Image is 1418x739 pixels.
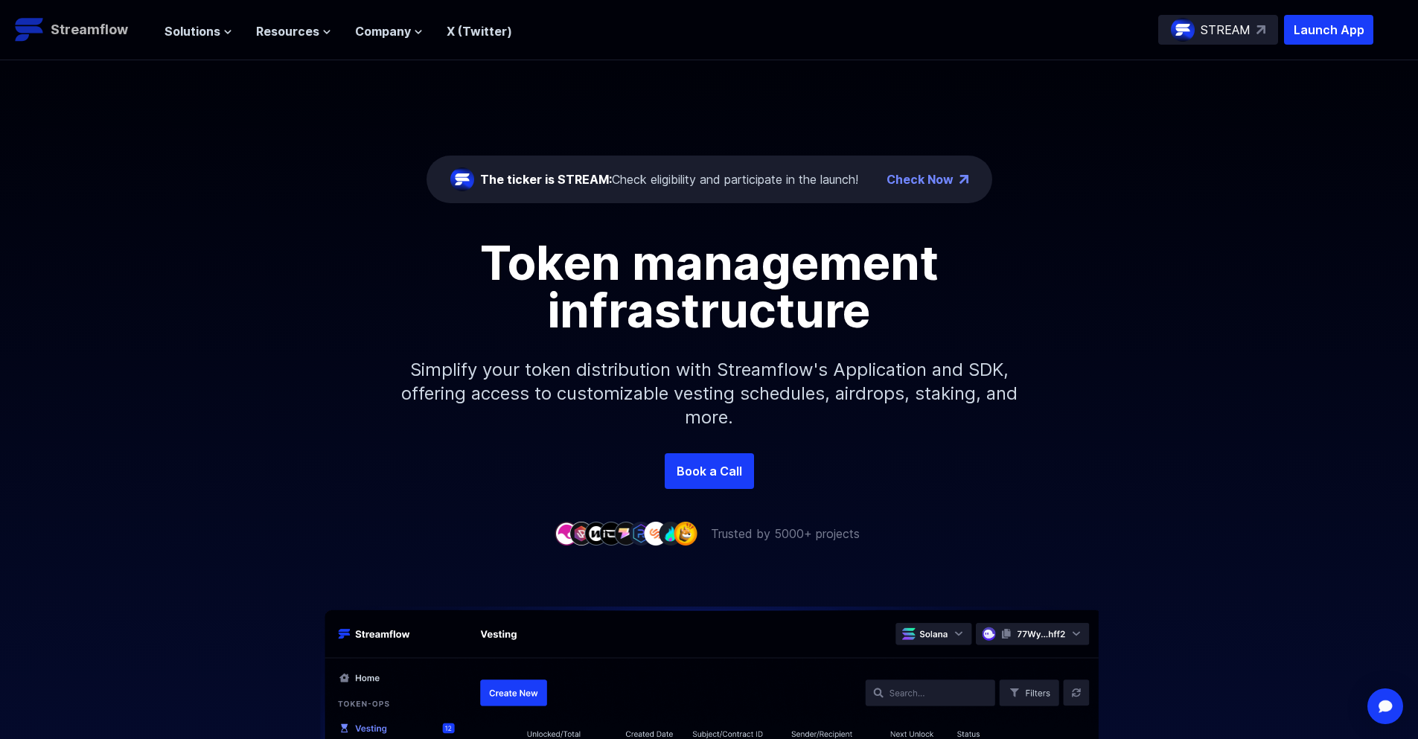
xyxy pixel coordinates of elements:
img: company-3 [584,522,608,545]
div: Open Intercom Messenger [1367,688,1403,724]
a: Book a Call [665,453,754,489]
p: STREAM [1201,21,1251,39]
img: streamflow-logo-circle.png [1171,18,1195,42]
button: Launch App [1284,15,1373,45]
a: STREAM [1158,15,1278,45]
img: company-4 [599,522,623,545]
img: Streamflow Logo [15,15,45,45]
img: company-5 [614,522,638,545]
img: company-1 [555,522,578,545]
div: Check eligibility and participate in the launch! [480,170,858,188]
a: Check Now [887,170,954,188]
img: top-right-arrow.svg [1256,25,1265,34]
img: company-7 [644,522,668,545]
h1: Token management infrastructure [374,239,1044,334]
p: Simplify your token distribution with Streamflow's Application and SDK, offering access to custom... [389,334,1029,453]
a: X (Twitter) [447,24,512,39]
img: company-6 [629,522,653,545]
span: Company [355,22,411,40]
img: company-9 [674,522,697,545]
button: Solutions [165,22,232,40]
span: The ticker is STREAM: [480,172,612,187]
img: company-2 [569,522,593,545]
img: streamflow-logo-circle.png [450,167,474,191]
img: top-right-arrow.png [959,175,968,184]
button: Company [355,22,423,40]
span: Solutions [165,22,220,40]
a: Streamflow [15,15,150,45]
p: Streamflow [51,19,128,40]
span: Resources [256,22,319,40]
p: Trusted by 5000+ projects [711,525,860,543]
button: Resources [256,22,331,40]
img: company-8 [659,522,683,545]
